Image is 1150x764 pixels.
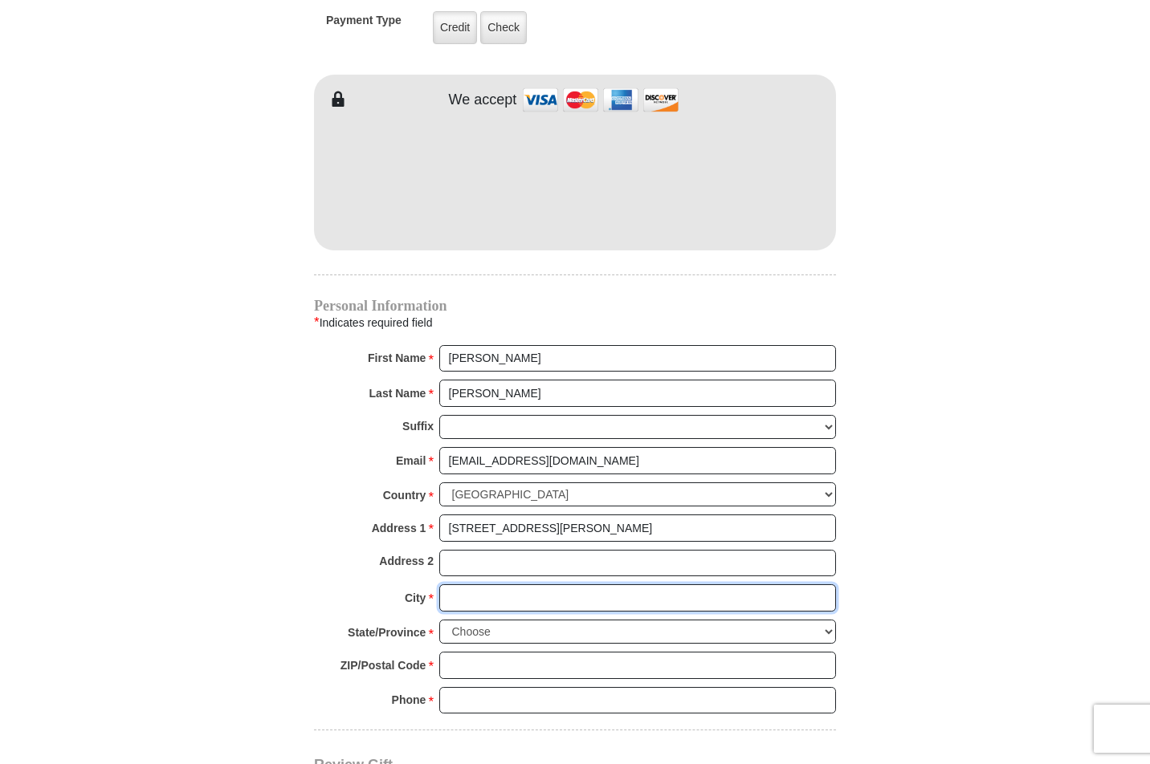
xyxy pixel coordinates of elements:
[368,347,426,369] strong: First Name
[449,91,517,109] h4: We accept
[433,11,477,44] label: Credit
[341,654,426,677] strong: ZIP/Postal Code
[402,415,434,437] strong: Suffix
[348,621,426,644] strong: State/Province
[369,382,426,404] strong: Last Name
[314,299,836,312] h4: Personal Information
[396,449,426,472] strong: Email
[520,83,681,117] img: credit cards accepted
[372,517,426,539] strong: Address 1
[326,14,402,35] h5: Payment Type
[383,484,426,506] strong: Country
[392,689,426,711] strong: Phone
[405,587,426,609] strong: City
[480,11,527,44] label: Check
[314,312,836,333] div: Indicates required field
[379,550,434,572] strong: Address 2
